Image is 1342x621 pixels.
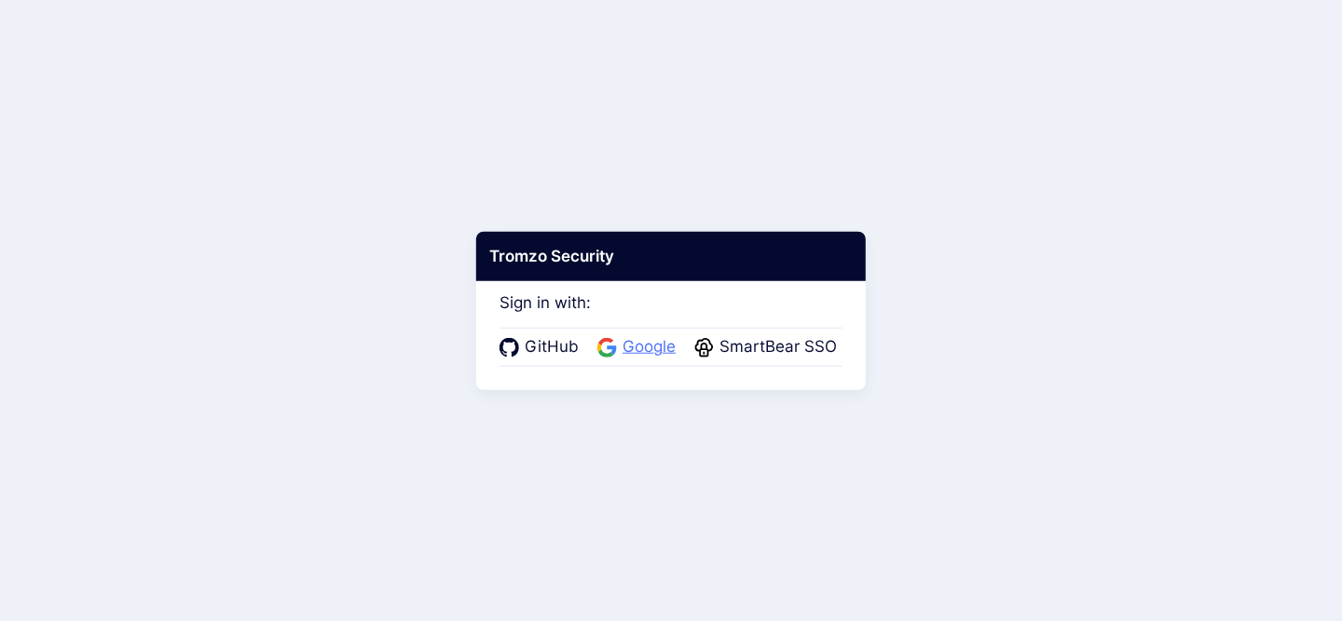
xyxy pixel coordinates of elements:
[500,335,584,359] a: GitHub
[519,335,584,359] span: GitHub
[476,231,866,281] div: Tromzo Security
[714,335,842,359] span: SmartBear SSO
[694,335,842,359] a: SmartBear SSO
[617,335,681,359] span: Google
[597,335,681,359] a: Google
[500,267,842,366] div: Sign in with:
